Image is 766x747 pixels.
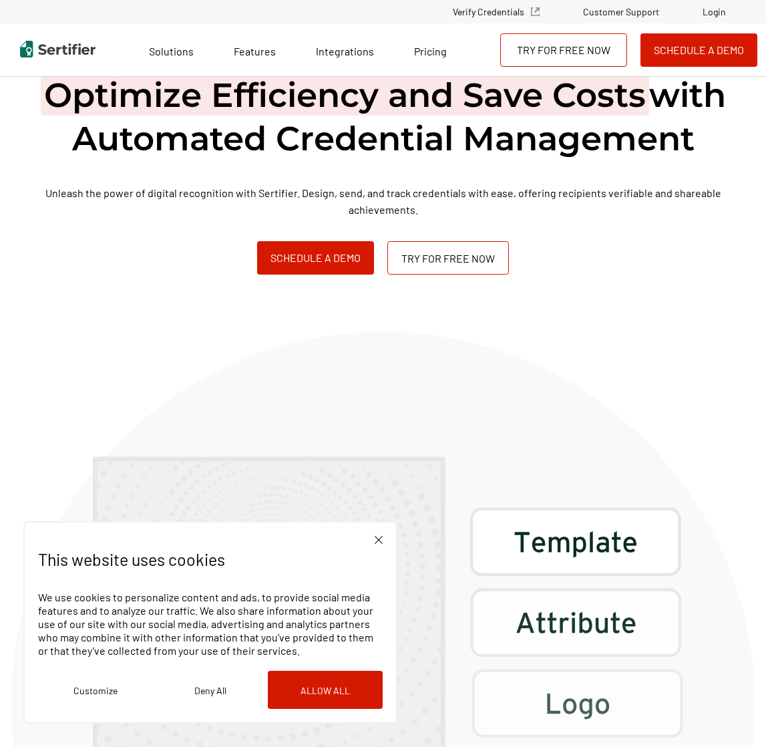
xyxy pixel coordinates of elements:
[547,694,609,720] g: Logo
[500,33,627,67] a: Try for Free Now
[257,241,374,275] button: Schedule a Demo
[517,43,610,56] span: Try for Free Now
[699,683,766,747] iframe: Chat Widget
[375,536,383,544] img: Cookie Popup Close
[316,45,374,57] span: Integrations
[38,549,225,569] span: This website uses cookies
[401,252,495,265] span: Try for Free Now
[414,41,447,58] a: Pricing
[531,7,540,16] img: Verified
[453,6,524,17] span: Verify Credentials
[268,671,383,709] button: Allow All
[301,686,350,696] span: Allow All
[234,45,276,57] span: Features
[387,241,509,275] a: Try for Free Now
[20,41,95,57] img: Sertifier | Digital Credentialing Platform
[153,671,268,709] button: Deny All
[38,591,373,657] span: We use cookies to personalize content and ads, to provide social media features and to analyze ou...
[149,45,194,57] span: Solutions
[194,686,226,696] span: Deny All
[270,253,361,263] span: Schedule a Demo
[654,45,744,55] span: Schedule a Demo
[316,41,374,58] a: Integrations
[583,6,659,17] a: Customer Support
[414,45,447,57] span: Pricing
[73,686,118,696] span: Customize
[45,186,721,216] span: Unleash the power of digital recognition with Sertifier. Design, send, and track credentials with...
[703,6,726,17] a: Login
[640,33,757,67] button: Schedule a Demo
[38,671,153,709] button: Customize
[515,531,636,558] g: Template
[453,6,540,17] a: Verify Credentials
[44,75,646,116] span: Optimize Efficiency and Save Costs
